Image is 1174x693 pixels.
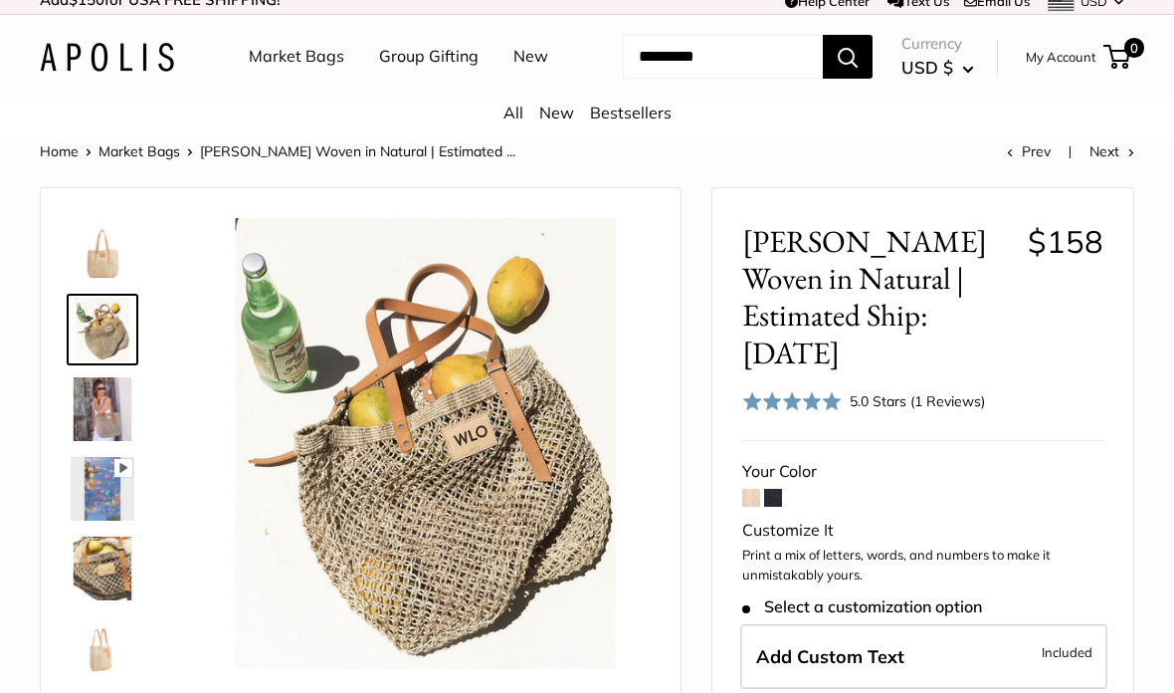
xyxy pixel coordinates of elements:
span: [PERSON_NAME] Woven in Natural | Estimated ... [200,142,515,160]
a: Mercado Woven in Natural | Estimated Ship: Oct. 19th [67,373,138,445]
img: Mercado Woven in Natural | Estimated Ship: Oct. 19th [71,457,134,521]
nav: Breadcrumb [40,138,515,164]
input: Search... [623,35,823,79]
a: Next [1089,142,1134,160]
span: $158 [1028,222,1103,261]
span: Currency [901,30,974,58]
img: Apolis [40,43,174,72]
span: Add Custom Text [756,645,904,668]
div: 5.0 Stars (1 Reviews) [742,386,985,415]
div: 5.0 Stars (1 Reviews) [850,390,985,412]
div: Customize It [742,516,1103,546]
a: Market Bags [249,42,344,72]
label: Add Custom Text [740,624,1107,690]
a: Market Bags [98,142,180,160]
div: Your Color [742,457,1103,487]
a: New [539,103,574,122]
a: Mercado Woven in Natural | Estimated Ship: Oct. 19th [67,612,138,684]
img: Mercado Woven in Natural | Estimated Ship: Oct. 19th [71,298,134,361]
span: Included [1042,640,1092,664]
img: Mercado Woven in Natural | Estimated Ship: Oct. 19th [71,218,134,282]
a: Mercado Woven in Natural | Estimated Ship: Oct. 19th [67,453,138,525]
button: Search [823,35,873,79]
a: My Account [1026,45,1096,69]
span: 0 [1124,38,1144,58]
a: Mercado Woven in Natural | Estimated Ship: Oct. 19th [67,294,138,365]
a: New [513,42,548,72]
a: Mercado Woven in Natural | Estimated Ship: Oct. 19th [67,214,138,286]
a: Prev [1007,142,1051,160]
img: Mercado Woven in Natural | Estimated Ship: Oct. 19th [71,616,134,680]
img: Mercado Woven in Natural | Estimated Ship: Oct. 19th [71,377,134,441]
a: All [503,103,523,122]
span: Select a customization option [742,597,982,616]
a: 0 [1105,45,1130,69]
a: Group Gifting [379,42,479,72]
span: USD $ [901,57,953,78]
img: Mercado Woven in Natural | Estimated Ship: Oct. 19th [200,218,651,669]
a: Home [40,142,79,160]
button: USD $ [901,52,974,84]
img: Mercado Woven in Natural | Estimated Ship: Oct. 19th [71,537,134,600]
span: [PERSON_NAME] Woven in Natural | Estimated Ship: [DATE] [742,223,1013,371]
a: Mercado Woven in Natural | Estimated Ship: Oct. 19th [67,533,138,604]
p: Print a mix of letters, words, and numbers to make it unmistakably yours. [742,546,1103,584]
a: Bestsellers [590,103,672,122]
